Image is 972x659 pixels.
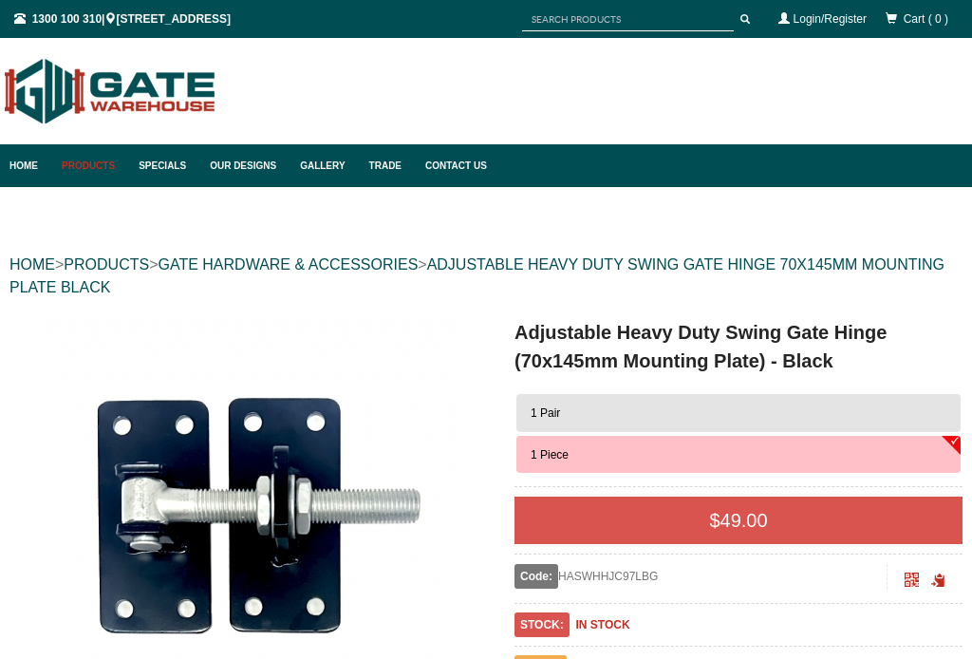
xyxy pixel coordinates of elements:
b: IN STOCK [575,618,629,631]
span: 1 Pair [531,406,560,420]
input: SEARCH PRODUCTS [522,8,734,31]
a: Products [52,144,129,187]
span: Code: [514,564,558,589]
a: PRODUCTS [64,256,149,273]
a: Click to enlarge and scan to share. [905,575,919,589]
div: > > > [9,235,963,318]
button: 1 Pair [516,394,961,432]
span: 1 Piece [531,448,569,461]
span: | [STREET_ADDRESS] [14,12,231,26]
a: HOME [9,256,55,273]
span: 49.00 [720,510,768,531]
div: HASWHHJC97LBG [514,564,888,589]
div: $ [514,497,963,544]
span: Click to copy the URL [931,574,945,588]
a: Home [9,144,52,187]
a: ADJUSTABLE HEAVY DUTY SWING GATE HINGE 70X145MM MOUNTING PLATE BLACK [9,256,944,295]
a: Login/Register [794,12,867,26]
a: Contact Us [416,144,487,187]
a: Trade [360,144,416,187]
h1: Adjustable Heavy Duty Swing Gate Hinge (70x145mm Mounting Plate) - Black [514,318,963,375]
span: STOCK: [514,612,570,637]
a: Our Designs [200,144,290,187]
a: 1300 100 310 [32,12,102,26]
a: GATE HARDWARE & ACCESSORIES [158,256,418,273]
button: 1 Piece [516,436,961,474]
span: Cart ( 0 ) [904,12,948,26]
a: Specials [129,144,200,187]
a: Gallery [290,144,359,187]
